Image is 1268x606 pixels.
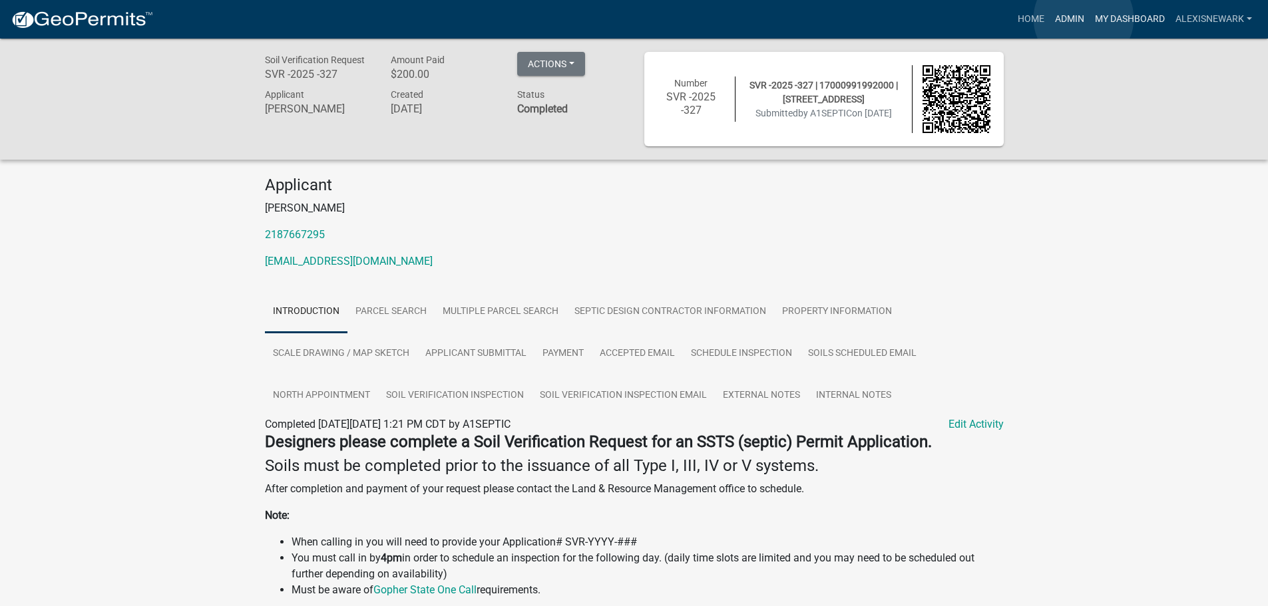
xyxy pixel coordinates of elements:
[1170,7,1257,32] a: alexisnewark
[1050,7,1090,32] a: Admin
[265,255,433,267] a: [EMAIL_ADDRESS][DOMAIN_NAME]
[658,90,726,116] h6: SVR -2025 -327
[592,333,683,375] a: Accepted Email
[265,481,1004,497] p: After completion and payment of your request please contact the Land & Resource Management office...
[265,456,1004,476] h4: Soils must be completed prior to the issuance of all Type I, III, IV or V systems.
[755,108,892,118] span: Submitted on [DATE]
[417,333,534,375] a: Applicant Submittal
[265,176,1004,195] h4: Applicant
[715,375,808,417] a: External Notes
[373,583,477,596] a: Gopher State One Call
[381,551,402,564] strong: 4pm
[517,102,568,115] strong: Completed
[808,375,899,417] a: Internal Notes
[949,416,1004,432] a: Edit Activity
[798,108,852,118] span: by A1SEPTIC
[378,375,532,417] a: Soil Verification Inspection
[774,291,900,333] a: Property Information
[265,333,417,375] a: Scale Drawing / Map Sketch
[1090,7,1170,32] a: My Dashboard
[435,291,566,333] a: Multiple Parcel Search
[674,78,708,88] span: Number
[391,68,497,80] h6: $200.00
[292,582,1004,598] li: Must be aware of requirements.
[391,55,445,65] span: Amount Paid
[683,333,800,375] a: Schedule Inspection
[292,550,1004,582] li: You must call in by in order to schedule an inspection for the following day. (daily time slots a...
[292,534,1004,550] li: When calling in you will need to provide your Application# SVR-YYYY-###
[265,432,932,451] strong: Designers please complete a Soil Verification Request for an SSTS (septic) Permit Application.
[265,375,378,417] a: North Appointment
[532,375,715,417] a: Soil Verification Inspection Email
[265,509,290,522] strong: Note:
[265,102,371,115] h6: [PERSON_NAME]
[265,68,371,80] h6: SVR -2025 -327
[923,65,990,133] img: QR code
[347,291,435,333] a: Parcel search
[800,333,925,375] a: Soils Scheduled Email
[566,291,774,333] a: Septic Design Contractor Information
[265,89,304,100] span: Applicant
[265,291,347,333] a: Introduction
[517,89,544,100] span: Status
[534,333,592,375] a: Payment
[265,55,365,65] span: Soil Verification Request
[391,89,423,100] span: Created
[265,200,1004,216] p: [PERSON_NAME]
[265,418,511,430] span: Completed [DATE][DATE] 1:21 PM CDT by A1SEPTIC
[265,228,325,241] a: 2187667295
[1012,7,1050,32] a: Home
[749,80,898,104] span: SVR -2025 -327 | 17000991992000 | [STREET_ADDRESS]
[517,52,585,76] button: Actions
[391,102,497,115] h6: [DATE]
